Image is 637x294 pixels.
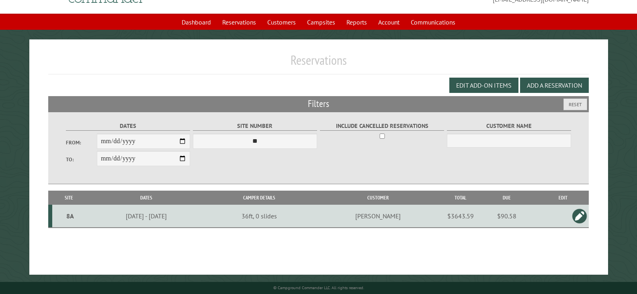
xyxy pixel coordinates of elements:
[66,121,190,131] label: Dates
[207,205,311,228] td: 36ft, 0 slides
[207,191,311,205] th: Camper Details
[537,191,588,205] th: Edit
[217,14,261,30] a: Reservations
[520,78,589,93] button: Add a Reservation
[449,78,518,93] button: Edit Add-on Items
[563,99,587,110] button: Reset
[373,14,404,30] a: Account
[55,212,84,220] div: 8A
[311,191,444,205] th: Customer
[477,191,537,205] th: Due
[66,139,97,146] label: From:
[342,14,372,30] a: Reports
[406,14,460,30] a: Communications
[177,14,216,30] a: Dashboard
[320,121,444,131] label: Include Cancelled Reservations
[86,191,207,205] th: Dates
[262,14,301,30] a: Customers
[447,121,571,131] label: Customer Name
[477,205,537,228] td: $90.58
[273,285,364,290] small: © Campground Commander LLC. All rights reserved.
[311,205,444,228] td: [PERSON_NAME]
[87,212,205,220] div: [DATE] - [DATE]
[193,121,317,131] label: Site Number
[444,191,477,205] th: Total
[52,191,86,205] th: Site
[48,96,589,111] h2: Filters
[48,52,589,74] h1: Reservations
[302,14,340,30] a: Campsites
[444,205,477,228] td: $3643.59
[66,156,97,163] label: To:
